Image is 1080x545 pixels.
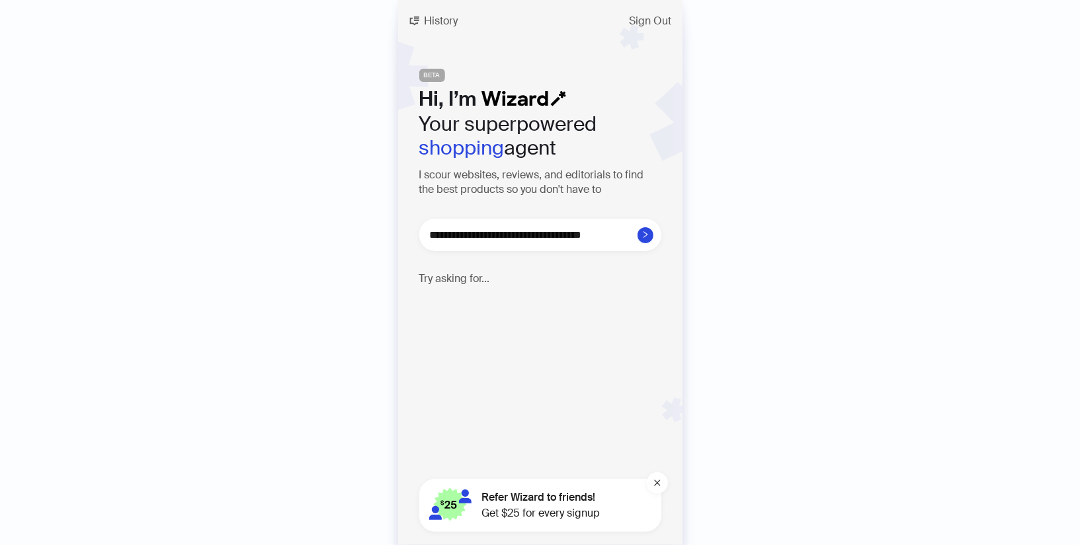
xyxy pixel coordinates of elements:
h4: Try asking for... [419,272,661,285]
span: BETA [419,69,445,82]
button: Refer Wizard to friends!Get $25 for every signup [419,479,661,532]
em: shopping [419,135,505,161]
span: Get $25 for every signup [482,505,601,521]
span: Hi, I’m [419,86,477,112]
button: History [398,11,469,32]
span: History [425,16,458,26]
span: close [653,479,661,487]
h2: Your superpowered agent [419,112,661,160]
h3: I scour websites, reviews, and editorials to find the best products so you don't have to [419,168,661,198]
button: Sign Out [619,11,683,32]
span: Sign Out [630,16,672,26]
span: right [642,231,649,238]
span: Refer Wizard to friends! [482,490,601,505]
